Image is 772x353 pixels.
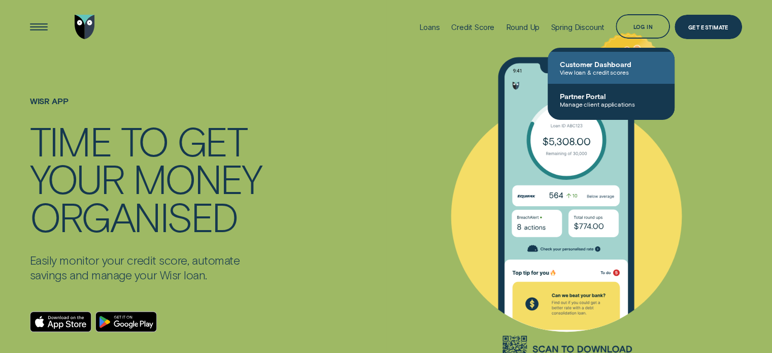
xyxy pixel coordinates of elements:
div: GET [177,121,246,159]
a: Android App on Google Play [95,311,157,332]
div: ORGANISED [30,197,238,235]
div: TO [121,121,168,159]
img: Wisr [75,15,95,39]
a: Customer DashboardView loan & credit scores [548,52,675,84]
h4: TIME TO GET YOUR MONEY ORGANISED [30,121,264,235]
p: Easily monitor your credit score, automate savings and manage your Wisr loan. [30,253,264,282]
span: Partner Portal [560,92,662,101]
div: Loans [419,22,440,32]
a: Download on the App Store [30,311,91,332]
div: YOUR [30,159,124,197]
a: Partner PortalManage client applications [548,84,675,116]
span: Customer Dashboard [560,60,662,69]
span: View loan & credit scores [560,69,662,76]
div: Credit Score [451,22,494,32]
button: Open Menu [26,15,51,39]
div: Round Up [506,22,540,32]
div: TIME [30,121,112,159]
button: Log in [616,14,670,39]
h1: WISR APP [30,97,264,121]
div: Spring Discount [551,22,605,32]
span: Manage client applications [560,101,662,108]
div: MONEY [133,159,261,197]
a: Get Estimate [675,15,742,39]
